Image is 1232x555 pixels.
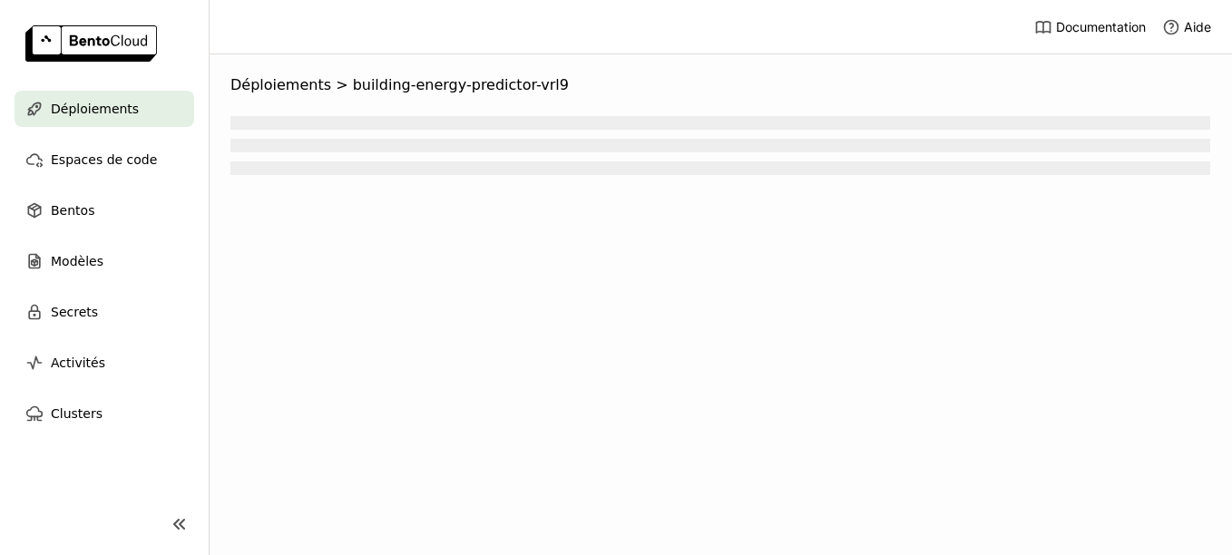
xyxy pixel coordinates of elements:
[1184,19,1211,35] span: Aide
[51,250,103,272] span: Modèles
[1162,18,1211,36] div: Aide
[51,200,94,221] span: Bentos
[230,76,1210,94] nav: Breadcrumbs navigation
[15,345,194,381] a: Activités
[15,192,194,229] a: Bentos
[51,403,103,424] span: Clusters
[1056,19,1146,35] span: Documentation
[15,294,194,330] a: Secrets
[51,301,98,323] span: Secrets
[51,149,157,170] span: Espaces de code
[353,76,569,94] span: building-energy-predictor-vrl9
[51,352,105,374] span: Activités
[1034,18,1146,36] a: Documentation
[25,25,157,62] img: logo
[331,76,353,94] span: >
[230,76,331,94] span: Déploiements
[51,98,139,120] span: Déploiements
[15,243,194,279] a: Modèles
[15,395,194,432] a: Clusters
